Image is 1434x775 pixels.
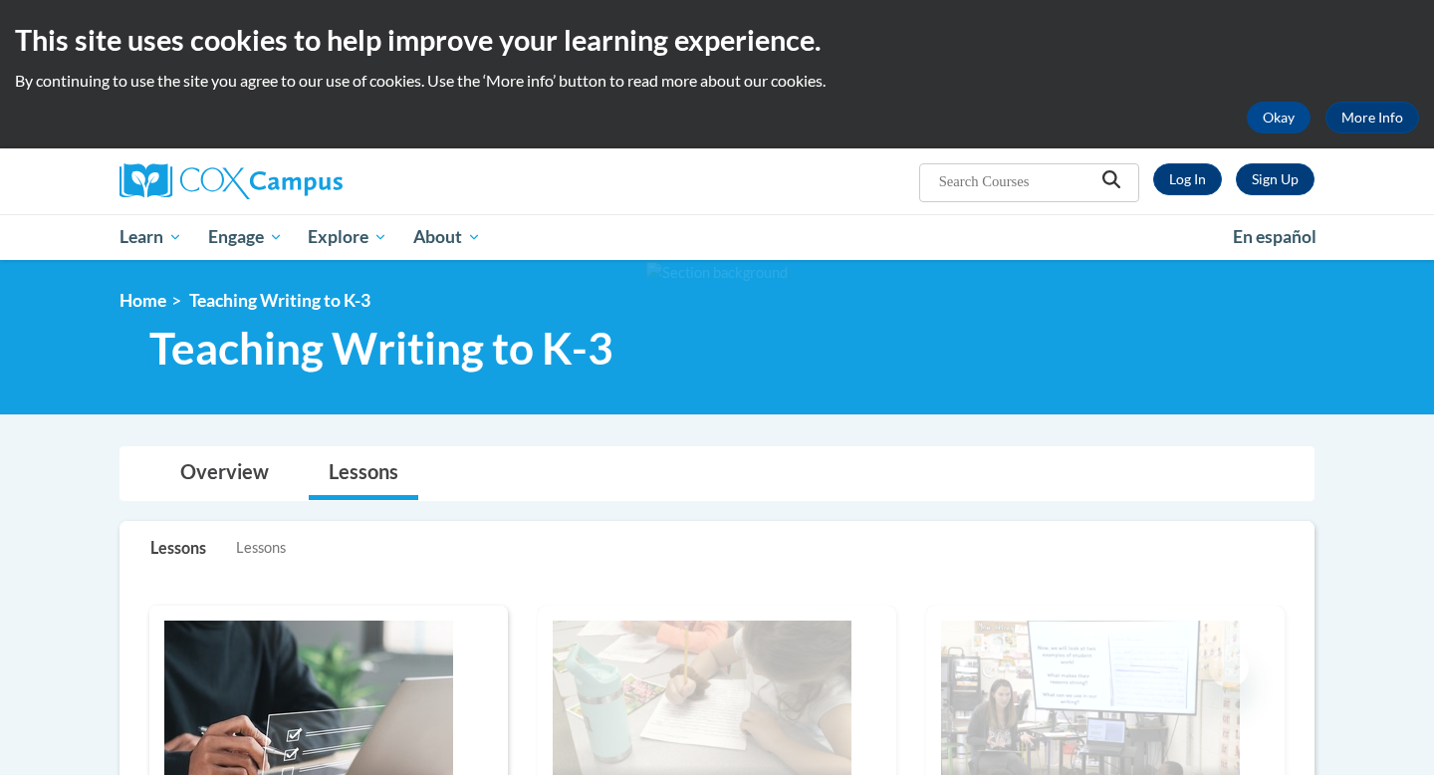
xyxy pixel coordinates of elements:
[90,214,1344,260] div: Main menu
[309,447,418,500] a: Lessons
[189,290,370,311] span: Teaching Writing to K-3
[400,214,494,260] a: About
[107,214,195,260] a: Learn
[1236,163,1314,195] a: Register
[119,163,498,199] a: Cox Campus
[937,169,1096,193] input: Search Courses
[646,262,788,284] img: Section background
[1247,102,1311,133] button: Okay
[1325,102,1419,133] a: More Info
[295,214,400,260] a: Explore
[208,225,283,249] span: Engage
[15,70,1419,92] p: By continuing to use the site you agree to our use of cookies. Use the ‘More info’ button to read...
[150,537,206,559] p: Lessons
[1233,226,1316,247] span: En español
[413,225,481,249] span: About
[1153,163,1222,195] a: Log In
[119,163,343,199] img: Cox Campus
[119,290,166,311] a: Home
[1096,169,1126,195] button: Search
[15,20,1419,60] h2: This site uses cookies to help improve your learning experience.
[195,214,296,260] a: Engage
[236,537,286,559] span: Lessons
[1209,647,1249,687] iframe: Close message
[149,322,613,375] span: Teaching Writing to K-3
[119,225,182,249] span: Learn
[160,447,289,500] a: Overview
[308,225,387,249] span: Explore
[1220,216,1329,258] a: En español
